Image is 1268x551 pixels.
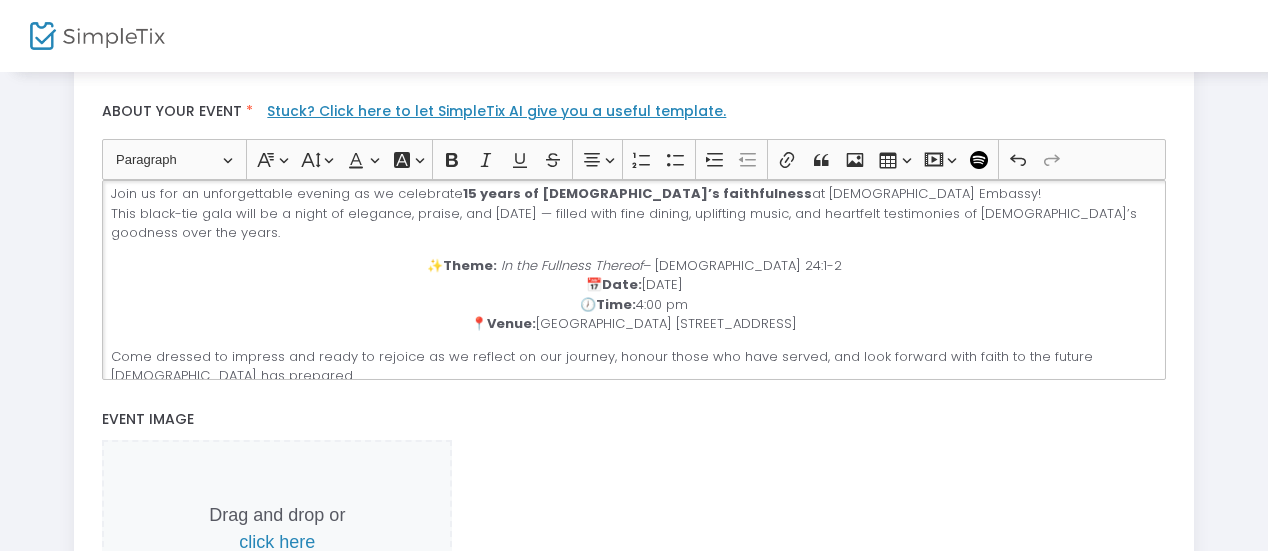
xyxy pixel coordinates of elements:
[602,275,642,294] strong: Date:
[111,184,1157,243] p: Join us for an unforgettable evening as we celebrate at [DEMOGRAPHIC_DATA] Embassy! This black-ti...
[111,347,1157,386] p: Come dressed to impress and ready to rejoice as we reflect on our journey, honour those who have ...
[102,409,194,429] span: Event Image
[463,184,812,203] strong: 15 years of [DEMOGRAPHIC_DATA]’s faithfulness
[102,139,1165,179] div: Editor toolbar
[267,101,726,121] a: Stuck? Click here to let SimpleTix AI give you a useful template.
[501,256,643,275] i: In the Fullness Thereof
[93,92,1176,139] label: About your event
[107,144,242,175] button: Paragraph
[102,180,1165,380] div: Rich Text Editor, main
[116,148,220,172] span: Paragraph
[111,256,1157,334] p: ✨ – [DEMOGRAPHIC_DATA] 24:1-2 📅 [DATE] 🕖 4:00 pm 📍 [GEOGRAPHIC_DATA] [STREET_ADDRESS]
[443,256,497,275] strong: Theme:
[487,314,536,333] strong: Venue:
[596,295,636,314] strong: Time:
